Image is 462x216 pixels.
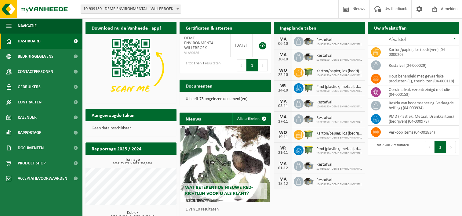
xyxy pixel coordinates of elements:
[131,154,176,167] a: Bekijk rapportage
[316,89,362,93] span: 10-939150 - DEME ENVIRONMENTAL
[186,207,267,212] p: 1 van 10 resultaten
[316,121,362,124] span: 10-939150 - DEME ENVIRONMENTAL
[277,73,289,77] div: 22-10
[304,160,314,171] img: WB-5000-GAL-GY-01
[384,99,459,112] td: residu van bodemsanering (verlaagde heffing) (04-000934)
[384,59,459,72] td: restafval (04-000029)
[277,57,289,62] div: 20-10
[18,140,44,156] span: Documenten
[316,162,362,167] span: Restafval
[81,5,181,14] span: 10-939150 - DEME ENVIRONMENTAL - WILLEBROEK
[304,113,314,124] img: WB-5000-GAL-GY-01
[184,36,217,50] span: DEME ENVIRONMENTAL - WILLEBROEK
[277,99,289,104] div: MA
[277,146,289,151] div: VR
[316,152,362,155] span: 10-939150 - DEME ENVIRONMENTAL
[85,34,176,102] img: Download de VHEPlus App
[277,166,289,171] div: 01-12
[316,38,362,43] span: Restafval
[384,72,459,85] td: hout behandeld met gevaarlijke producten (C), treinbilzen (04-000118)
[277,130,289,135] div: WO
[277,104,289,108] div: 03-11
[237,59,246,71] button: Previous
[18,49,53,64] span: Bedrijfsgegevens
[425,141,435,153] button: Previous
[384,126,459,139] td: verkoop items (04-001834)
[89,158,176,165] h3: Tonnage
[316,69,362,74] span: Karton/papier, los (bedrijven)
[277,42,289,46] div: 06-10
[18,95,42,110] span: Contracten
[304,82,314,93] img: WB-1100-HPE-GN-50
[180,80,219,92] h2: Documenten
[316,85,362,89] span: Pmd (plastiek, metaal, drankkartons) (bedrijven)
[18,156,45,171] span: Product Shop
[18,34,41,49] span: Dashboard
[304,145,314,155] img: WB-1100-HPE-GN-50
[246,59,258,71] button: 1
[258,59,268,71] button: Next
[85,22,167,34] h2: Download nu de Vanheede+ app!
[316,178,362,183] span: Restafval
[304,176,314,186] img: WB-5000-GAL-GY-01
[85,109,141,121] h2: Aangevraagde taken
[277,84,289,88] div: VR
[18,18,37,34] span: Navigatie
[384,85,459,99] td: opruimafval, verontreinigd met olie (04-000153)
[304,67,314,77] img: WB-1100-HPE-GN-50
[316,183,362,186] span: 10-939150 - DEME ENVIRONMENTAL
[186,97,264,101] p: U heeft 75 ongelezen document(en).
[316,167,362,171] span: 10-939150 - DEME ENVIRONMENTAL
[316,147,362,152] span: Pmd (plastiek, metaal, drankkartons) (bedrijven)
[316,105,362,109] span: 10-939150 - DEME ENVIRONMENTAL
[18,110,37,125] span: Kalender
[183,59,220,72] div: 1 tot 1 van 1 resultaten
[316,136,362,140] span: 10-939150 - DEME ENVIRONMENTAL
[277,177,289,182] div: MA
[81,5,181,13] span: 10-939150 - DEME ENVIRONMENTAL - WILLEBROEK
[277,88,289,93] div: 24-10
[384,112,459,126] td: PMD (Plastiek, Metaal, Drankkartons) (bedrijven) (04-000978)
[316,131,362,136] span: Karton/papier, los (bedrijven)
[232,113,270,125] a: Alle artikelen
[274,22,322,34] h2: Ingeplande taken
[180,113,207,124] h2: Nieuws
[316,43,362,46] span: 10-939150 - DEME ENVIRONMENTAL
[435,141,446,153] button: 1
[316,53,362,58] span: Restafval
[371,140,409,154] div: 1 tot 7 van 7 resultaten
[180,126,270,202] a: Wat betekent de nieuwe RED-richtlijn voor u als klant?
[18,79,41,95] span: Gebruikers
[277,37,289,42] div: MA
[85,142,147,154] h2: Rapportage 2025 / 2024
[277,135,289,139] div: 19-11
[277,68,289,73] div: WO
[384,45,459,59] td: karton/papier, los (bedrijven) (04-000026)
[180,22,238,34] h2: Certificaten & attesten
[304,36,314,46] img: WB-5000-GAL-GY-01
[92,126,170,131] p: Geen data beschikbaar.
[368,22,413,34] h2: Uw afvalstoffen
[277,161,289,166] div: MA
[277,151,289,155] div: 21-11
[89,162,176,165] span: 2024: 35,174 t - 2025: 508,280 t
[18,64,53,79] span: Contactpersonen
[18,171,67,186] span: Acceptatievoorwaarden
[184,51,225,56] span: VLA901861
[231,34,253,57] td: [DATE]
[185,185,253,196] span: Wat betekent de nieuwe RED-richtlijn voor u als klant?
[277,182,289,186] div: 15-12
[389,37,406,42] span: Afvalstof
[446,141,456,153] button: Next
[277,120,289,124] div: 17-11
[316,116,362,121] span: Restafval
[304,129,314,139] img: WB-1100-HPE-GN-50
[18,125,41,140] span: Rapportage
[304,51,314,62] img: WB-5000-GAL-GY-01
[277,115,289,120] div: MA
[316,100,362,105] span: Restafval
[277,52,289,57] div: MA
[316,58,362,62] span: 10-939150 - DEME ENVIRONMENTAL
[304,98,314,108] img: WB-5000-GAL-GY-01
[316,74,362,77] span: 10-939150 - DEME ENVIRONMENTAL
